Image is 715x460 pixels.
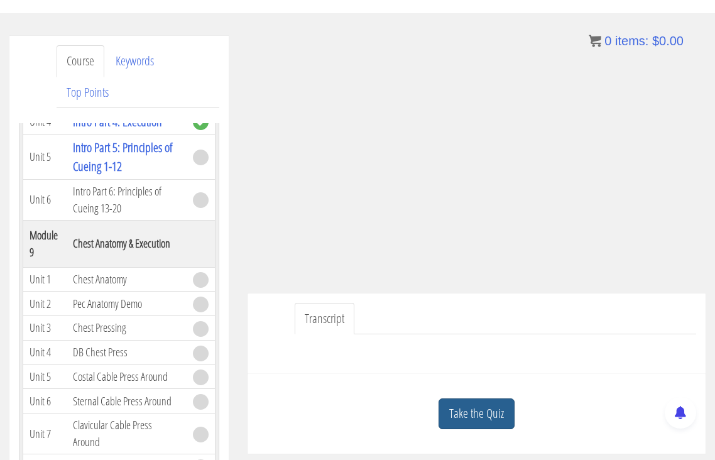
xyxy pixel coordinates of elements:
[23,389,67,413] td: Unit 6
[604,34,611,48] span: 0
[589,34,684,48] a: 0 items: $0.00
[23,134,67,179] td: Unit 5
[67,413,187,454] td: Clavicular Cable Press Around
[652,34,659,48] span: $
[652,34,684,48] bdi: 0.00
[67,179,187,220] td: Intro Part 6: Principles of Cueing 13-20
[23,413,67,454] td: Unit 7
[67,292,187,316] td: Pec Anatomy Demo
[57,45,104,77] a: Course
[73,139,172,175] a: Intro Part 5: Principles of Cueing 1-12
[67,267,187,292] td: Chest Anatomy
[67,220,187,267] th: Chest Anatomy & Execution
[57,77,119,109] a: Top Points
[23,220,67,267] th: Module 9
[67,389,187,413] td: Sternal Cable Press Around
[106,45,164,77] a: Keywords
[23,292,67,316] td: Unit 2
[67,364,187,389] td: Costal Cable Press Around
[23,316,67,341] td: Unit 3
[23,340,67,364] td: Unit 4
[23,364,67,389] td: Unit 5
[23,267,67,292] td: Unit 1
[73,113,162,130] a: Intro Part 4: Execution
[589,35,601,47] img: icon11.png
[23,179,67,220] td: Unit 6
[67,340,187,364] td: DB Chest Press
[67,316,187,341] td: Chest Pressing
[439,398,515,429] a: Take the Quiz
[615,34,648,48] span: items:
[295,303,354,335] a: Transcript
